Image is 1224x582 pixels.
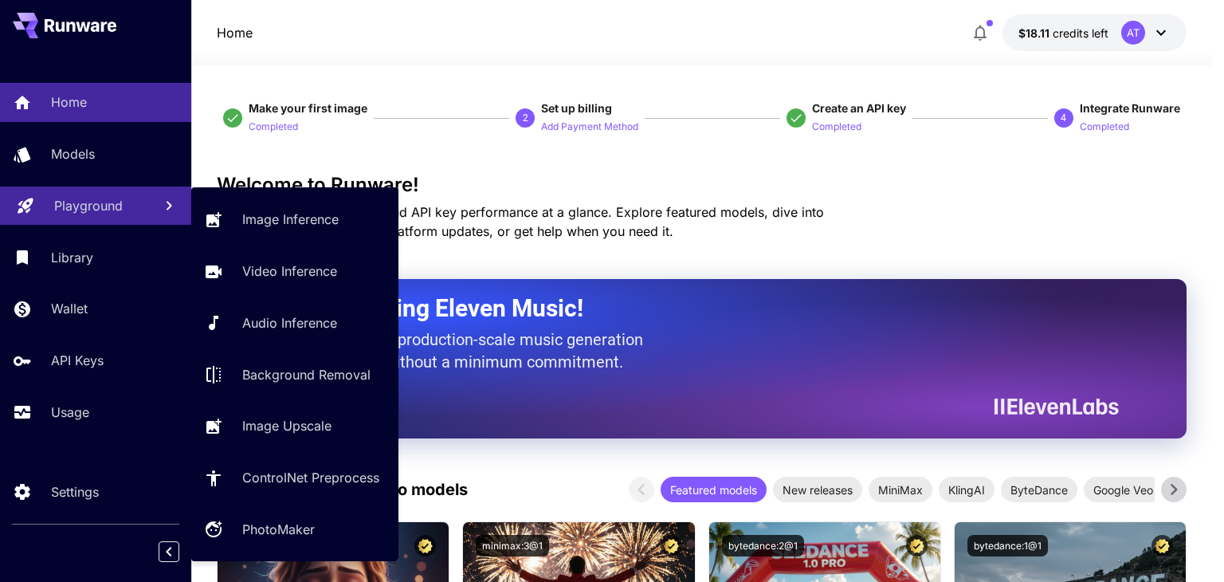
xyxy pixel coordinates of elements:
button: Certified Model – Vetted for best performance and includes a commercial license. [1151,535,1173,556]
span: Check out your usage stats and API key performance at a glance. Explore featured models, dive int... [217,204,824,239]
button: Certified Model – Vetted for best performance and includes a commercial license. [906,535,928,556]
button: Collapse sidebar [159,541,179,562]
p: Home [51,92,87,112]
div: Collapse sidebar [171,537,191,566]
p: Home [217,23,253,42]
p: Playground [54,196,123,215]
a: Background Removal [191,355,398,394]
span: New releases [773,482,862,498]
span: Create an API key [812,101,906,115]
p: Usage [51,403,89,422]
div: $18.10715 [1018,25,1108,41]
a: Audio Inference [191,304,398,343]
button: $18.10715 [1002,14,1187,51]
h2: Now Supporting Eleven Music! [257,293,1107,324]
p: ControlNet Preprocess [242,468,379,487]
p: API Keys [51,351,104,370]
p: Models [51,144,95,163]
p: Completed [1080,120,1129,135]
a: PhotoMaker [191,510,398,549]
p: PhotoMaker [242,520,315,539]
span: credits left [1053,26,1108,40]
p: Image Upscale [242,416,331,435]
p: Completed [249,120,298,135]
nav: breadcrumb [217,23,253,42]
a: Video Inference [191,252,398,291]
p: The only way to get production-scale music generation from Eleven Labs without a minimum commitment. [257,328,655,373]
span: Google Veo [1084,482,1163,498]
p: Wallet [51,299,88,318]
button: minimax:3@1 [476,535,549,556]
p: Library [51,248,93,267]
a: Image Inference [191,200,398,239]
button: Certified Model – Vetted for best performance and includes a commercial license. [661,535,682,556]
span: MiniMax [869,482,932,498]
p: Settings [51,482,99,501]
p: Audio Inference [242,313,337,332]
button: bytedance:2@1 [722,535,804,556]
div: AT [1121,21,1145,45]
span: Featured models [661,482,767,498]
span: Make your first image [249,101,367,115]
p: Image Inference [242,210,339,229]
button: Certified Model – Vetted for best performance and includes a commercial license. [414,535,436,556]
span: Set up billing [541,101,612,115]
span: Integrate Runware [1080,101,1180,115]
p: Add Payment Method [541,120,638,135]
p: 4 [1061,111,1066,125]
h3: Welcome to Runware! [217,174,1187,196]
span: ByteDance [1001,482,1077,498]
p: Video Inference [242,262,337,281]
p: 2 [523,111,528,125]
button: bytedance:1@1 [967,535,1048,556]
p: Completed [812,120,861,135]
span: $18.11 [1018,26,1053,40]
span: KlingAI [939,482,994,498]
p: Background Removal [242,365,371,384]
a: Image Upscale [191,407,398,446]
a: ControlNet Preprocess [191,458,398,497]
